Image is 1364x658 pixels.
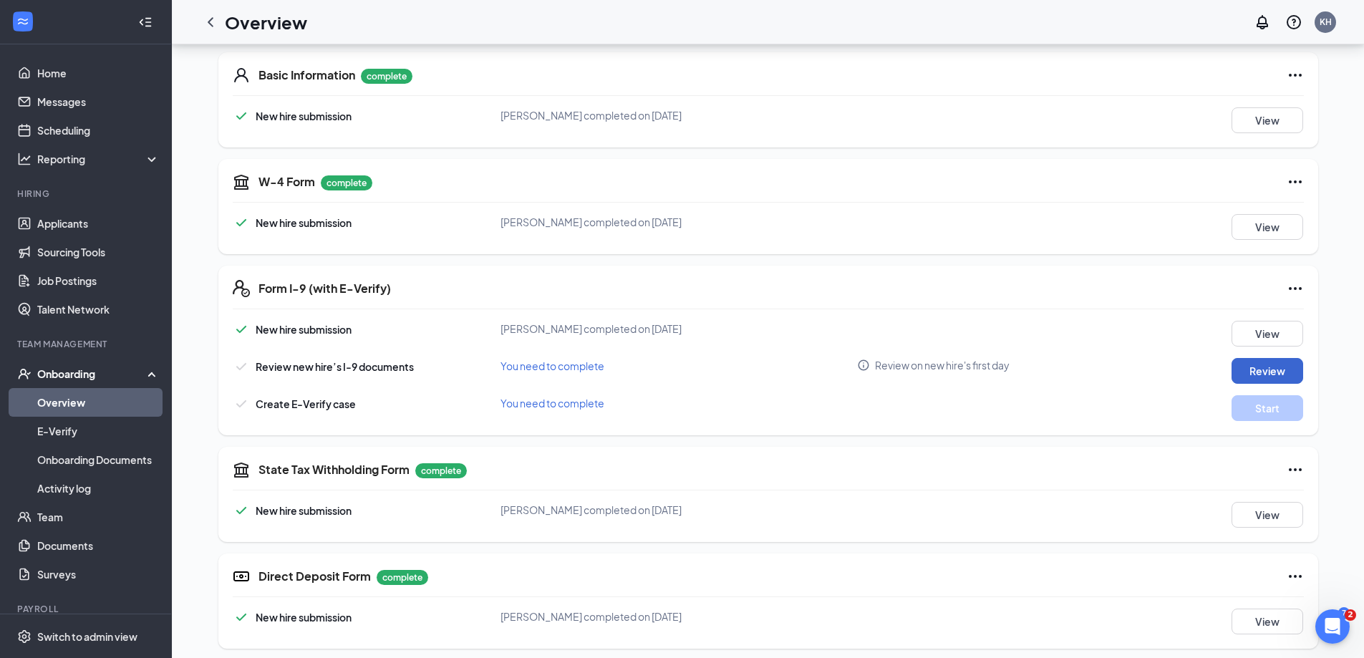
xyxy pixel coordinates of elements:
[233,321,250,338] svg: Checkmark
[233,609,250,626] svg: Checkmark
[1232,321,1303,347] button: View
[233,568,250,585] svg: DirectDepositIcon
[256,360,414,373] span: Review new hire’s I-9 documents
[500,359,604,372] span: You need to complete
[1254,14,1271,31] svg: Notifications
[233,67,250,84] svg: User
[1287,568,1304,585] svg: Ellipses
[17,367,32,381] svg: UserCheck
[202,14,219,31] svg: ChevronLeft
[37,59,160,87] a: Home
[256,110,352,122] span: New hire submission
[17,152,32,166] svg: Analysis
[256,397,356,410] span: Create E-Verify case
[500,610,682,623] span: [PERSON_NAME] completed on [DATE]
[37,474,160,503] a: Activity log
[233,461,250,478] svg: TaxGovernmentIcon
[16,14,30,29] svg: WorkstreamLogo
[1232,107,1303,133] button: View
[37,367,147,381] div: Onboarding
[37,116,160,145] a: Scheduling
[1338,607,1350,619] div: 7
[37,87,160,116] a: Messages
[321,175,372,190] p: complete
[37,238,160,266] a: Sourcing Tools
[37,209,160,238] a: Applicants
[500,503,682,516] span: [PERSON_NAME] completed on [DATE]
[1232,214,1303,240] button: View
[17,603,157,615] div: Payroll
[17,629,32,644] svg: Settings
[258,174,315,190] h5: W-4 Form
[256,323,352,336] span: New hire submission
[37,445,160,474] a: Onboarding Documents
[37,388,160,417] a: Overview
[1345,609,1356,621] span: 2
[138,15,153,29] svg: Collapse
[1287,67,1304,84] svg: Ellipses
[1287,173,1304,190] svg: Ellipses
[258,281,391,296] h5: Form I-9 (with E-Verify)
[233,358,250,375] svg: Checkmark
[857,359,870,372] svg: Info
[500,216,682,228] span: [PERSON_NAME] completed on [DATE]
[1287,461,1304,478] svg: Ellipses
[1285,14,1302,31] svg: QuestionInfo
[37,295,160,324] a: Talent Network
[258,569,371,584] h5: Direct Deposit Form
[500,109,682,122] span: [PERSON_NAME] completed on [DATE]
[37,266,160,295] a: Job Postings
[875,358,1010,372] span: Review on new hire's first day
[37,417,160,445] a: E-Verify
[1232,502,1303,528] button: View
[233,214,250,231] svg: Checkmark
[361,69,412,84] p: complete
[233,502,250,519] svg: Checkmark
[233,395,250,412] svg: Checkmark
[1315,609,1350,644] iframe: Intercom live chat
[256,216,352,229] span: New hire submission
[37,152,160,166] div: Reporting
[500,397,604,410] span: You need to complete
[233,107,250,125] svg: Checkmark
[37,560,160,589] a: Surveys
[1287,280,1304,297] svg: Ellipses
[1232,609,1303,634] button: View
[415,463,467,478] p: complete
[17,338,157,350] div: Team Management
[1320,16,1332,28] div: KH
[258,67,355,83] h5: Basic Information
[256,504,352,517] span: New hire submission
[500,322,682,335] span: [PERSON_NAME] completed on [DATE]
[37,503,160,531] a: Team
[17,188,157,200] div: Hiring
[37,629,137,644] div: Switch to admin view
[1232,395,1303,421] button: Start
[225,10,307,34] h1: Overview
[233,173,250,190] svg: TaxGovernmentIcon
[37,531,160,560] a: Documents
[1232,358,1303,384] button: Review
[258,462,410,478] h5: State Tax Withholding Form
[256,611,352,624] span: New hire submission
[233,280,250,297] svg: FormI9EVerifyIcon
[377,570,428,585] p: complete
